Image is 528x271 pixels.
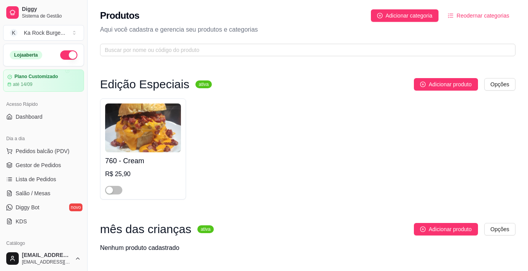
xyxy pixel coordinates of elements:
[10,29,18,37] span: K
[3,111,84,123] a: Dashboard
[100,225,191,234] h3: mês das crianças
[105,169,181,179] div: R$ 25,90
[24,29,65,37] div: Ka Rock Burge ...
[3,25,84,41] button: Select a team
[13,81,32,87] article: até 14/09
[3,98,84,111] div: Acesso Rápido
[429,225,472,234] span: Adicionar produto
[3,173,84,185] a: Lista de Pedidos
[105,155,181,166] h4: 760 - Cream
[100,9,140,22] h2: Produtos
[442,9,515,22] button: Reodernar categorias
[3,187,84,200] a: Salão / Mesas
[22,6,81,13] span: Diggy
[3,145,84,157] button: Pedidos balcão (PDV)
[484,78,515,91] button: Opções
[414,78,478,91] button: Adicionar produto
[105,46,505,54] input: Buscar por nome ou código do produto
[490,225,509,234] span: Opções
[16,218,27,225] span: KDS
[195,80,211,88] sup: ativa
[197,225,213,233] sup: ativa
[100,243,179,253] div: Nenhum produto cadastrado
[3,215,84,228] a: KDS
[456,11,509,20] span: Reodernar categorias
[3,237,84,250] div: Catálogo
[14,74,58,80] article: Plano Customizado
[16,161,61,169] span: Gestor de Pedidos
[377,13,383,18] span: plus-circle
[490,80,509,89] span: Opções
[420,82,426,87] span: plus-circle
[3,249,84,268] button: [EMAIL_ADDRESS][DOMAIN_NAME][EMAIL_ADDRESS][DOMAIN_NAME]
[386,11,433,20] span: Adicionar categoria
[3,159,84,171] a: Gestor de Pedidos
[22,252,72,259] span: [EMAIL_ADDRESS][DOMAIN_NAME]
[16,203,39,211] span: Diggy Bot
[3,70,84,92] a: Plano Customizadoaté 14/09
[420,226,426,232] span: plus-circle
[3,201,84,214] a: Diggy Botnovo
[414,223,478,235] button: Adicionar produto
[16,189,50,197] span: Salão / Mesas
[60,50,77,60] button: Alterar Status
[16,147,70,155] span: Pedidos balcão (PDV)
[429,80,472,89] span: Adicionar produto
[3,132,84,145] div: Dia a dia
[22,13,81,19] span: Sistema de Gestão
[484,223,515,235] button: Opções
[22,259,72,265] span: [EMAIL_ADDRESS][DOMAIN_NAME]
[448,13,453,18] span: ordered-list
[100,25,515,34] p: Aqui você cadastra e gerencia seu produtos e categorias
[16,175,56,183] span: Lista de Pedidos
[3,3,84,22] a: DiggySistema de Gestão
[105,103,181,152] img: product-image
[371,9,439,22] button: Adicionar categoria
[16,113,43,121] span: Dashboard
[100,80,189,89] h3: Edição Especiais
[10,51,42,59] div: Loja aberta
